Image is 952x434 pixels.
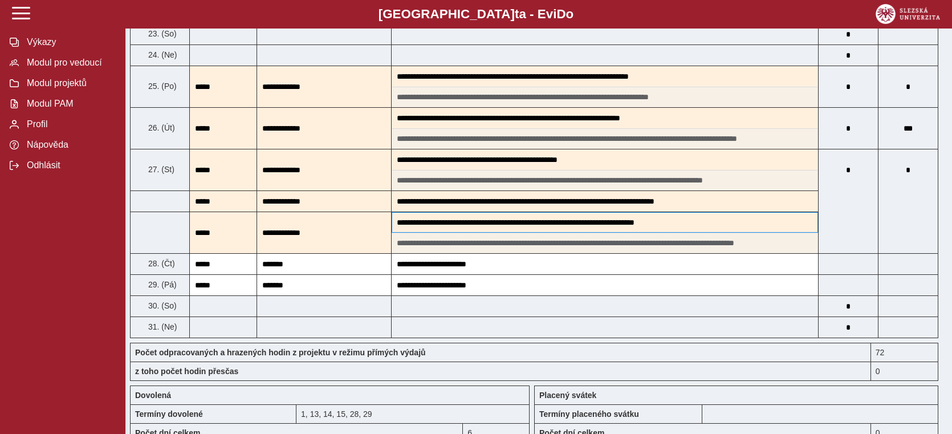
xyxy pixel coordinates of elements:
[146,50,177,59] span: 24. (Ne)
[146,322,177,331] span: 31. (Ne)
[135,391,171,400] b: Dovolená
[23,99,116,109] span: Modul PAM
[539,409,639,419] b: Termíny placeného svátku
[23,78,116,88] span: Modul projektů
[146,82,177,91] span: 25. (Po)
[566,7,574,21] span: o
[23,119,116,129] span: Profil
[539,391,596,400] b: Placený svátek
[135,409,203,419] b: Termíny dovolené
[146,280,177,289] span: 29. (Pá)
[23,37,116,47] span: Výkazy
[146,123,175,132] span: 26. (Út)
[871,362,938,381] div: 0
[23,140,116,150] span: Nápověda
[876,4,940,24] img: logo_web_su.png
[34,7,918,22] b: [GEOGRAPHIC_DATA] a - Evi
[146,29,177,38] span: 23. (So)
[23,160,116,171] span: Odhlásit
[146,301,177,310] span: 30. (So)
[23,58,116,68] span: Modul pro vedoucí
[556,7,565,21] span: D
[135,348,426,357] b: Počet odpracovaných a hrazených hodin z projektu v režimu přímých výdajů
[296,404,530,423] div: 1, 13, 14, 15, 28, 29
[146,259,175,268] span: 28. (Čt)
[135,367,238,376] b: z toho počet hodin přesčas
[515,7,519,21] span: t
[871,343,938,362] div: 72
[146,165,174,174] span: 27. (St)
